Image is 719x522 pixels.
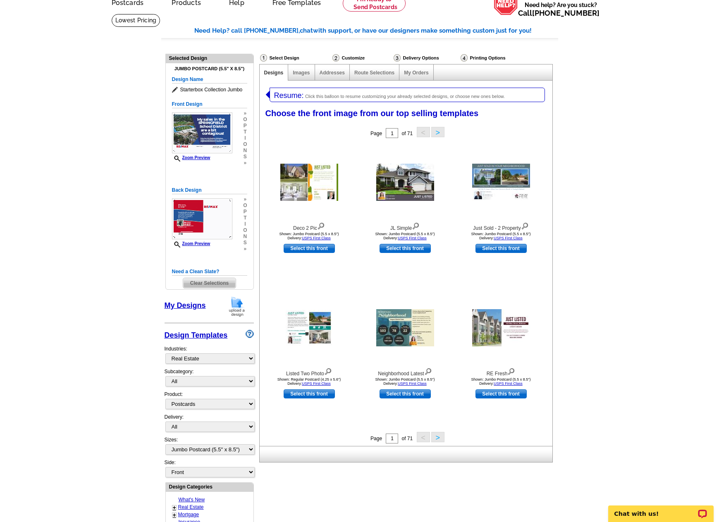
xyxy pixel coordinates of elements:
[260,54,267,62] img: Select Design
[370,131,382,136] span: Page
[243,129,247,135] span: t
[166,483,253,491] div: Design Categories
[243,240,247,246] span: s
[380,389,431,398] a: use this design
[173,504,176,511] a: +
[317,221,325,230] img: view design details
[360,221,451,232] div: JL Simple
[265,109,479,118] span: Choose the front image from our top selling templates
[518,1,604,17] span: Need help? Are you stuck?
[173,512,176,518] a: +
[264,221,355,232] div: Deco 2 Pic
[243,196,247,203] span: »
[243,227,247,234] span: o
[183,278,236,288] span: Clear Selections
[243,160,247,166] span: »
[398,236,427,240] a: USPS First Class
[286,310,333,346] img: Listed Two Photo
[172,76,247,83] h5: Design Name
[293,70,310,76] a: Images
[165,391,254,413] div: Product:
[305,94,505,99] span: Click this balloon to resume customizing your already selected designs, or choose new ones below.
[165,301,206,310] a: My Designs
[264,232,355,240] div: Shown: Jumbo Postcard (5.5 x 8.5") Delivery:
[243,117,247,123] span: o
[243,110,247,117] span: »
[172,186,247,194] h5: Back Design
[302,236,331,240] a: USPS First Class
[431,127,444,137] button: >
[417,127,430,137] button: <
[166,54,253,62] div: Selected Design
[360,232,451,240] div: Shown: Jumbo Postcard (5.5 x 8.5") Delivery:
[284,244,335,253] a: use this design
[300,27,313,34] span: chat
[165,413,254,436] div: Delivery:
[380,244,431,253] a: use this design
[603,496,719,522] iframe: LiveChat chat widget
[243,221,247,227] span: i
[324,366,332,375] img: view design details
[521,221,529,230] img: view design details
[472,164,530,201] img: Just Sold - 2 Property
[165,436,254,459] div: Sizes:
[259,54,332,64] div: Select Design
[284,389,335,398] a: use this design
[172,112,232,153] img: frontsmallthumbnail.jpg
[370,436,382,441] span: Page
[456,366,547,377] div: RE Fresh
[274,91,304,100] span: Resume:
[243,123,247,129] span: p
[179,497,205,503] a: What's New
[243,246,247,252] span: »
[172,198,232,239] img: backsmallthumbnail.jpg
[178,504,204,510] a: Real Estate
[401,131,413,136] span: of 71
[320,70,345,76] a: Addresses
[431,432,444,442] button: >
[456,377,547,386] div: Shown: Jumbo Postcard (5.5 x 8.5") Delivery:
[376,309,434,346] img: Neighborhood Latest
[456,232,547,240] div: Shown: Jumbo Postcard (5.5 x 8.5") Delivery:
[494,236,523,240] a: USPS First Class
[165,368,254,391] div: Subcategory:
[360,377,451,386] div: Shown: Jumbo Postcard (5.5 x 8.5") Delivery:
[393,54,460,62] div: Delivery Options
[264,366,355,377] div: Listed Two Photo
[165,331,228,339] a: Design Templates
[243,141,247,148] span: o
[172,241,210,246] a: Zoom Preview
[172,155,210,160] a: Zoom Preview
[360,366,451,377] div: Neighborhood Latest
[417,432,430,442] button: <
[302,381,331,386] a: USPS First Class
[475,389,527,398] a: use this design
[243,148,247,154] span: n
[165,459,254,478] div: Side:
[532,9,600,17] a: [PHONE_NUMBER]
[243,234,247,240] span: n
[266,88,270,101] img: leftArrow.png
[412,221,420,230] img: view design details
[456,221,547,232] div: Just Sold - 2 Property
[518,9,600,17] span: Call
[178,512,199,517] a: Mortgage
[472,309,530,346] img: RE Fresh
[264,70,284,76] a: Designs
[461,54,468,62] img: Printing Options & Summary
[507,366,515,375] img: view design details
[246,330,254,338] img: design-wizard-help-icon.png
[354,70,394,76] a: Route Selections
[243,215,247,221] span: t
[243,154,247,160] span: s
[194,26,558,36] div: Need Help? call [PHONE_NUMBER], with support, or have our designers make something custom just fo...
[394,54,401,62] img: Delivery Options
[401,436,413,441] span: of 71
[172,268,247,276] h5: Need a Clean Slate?
[264,377,355,386] div: Shown: Regular Postcard (4.25 x 5.6") Delivery:
[376,164,434,201] img: JL Simple
[494,381,523,386] a: USPS First Class
[460,54,533,62] div: Printing Options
